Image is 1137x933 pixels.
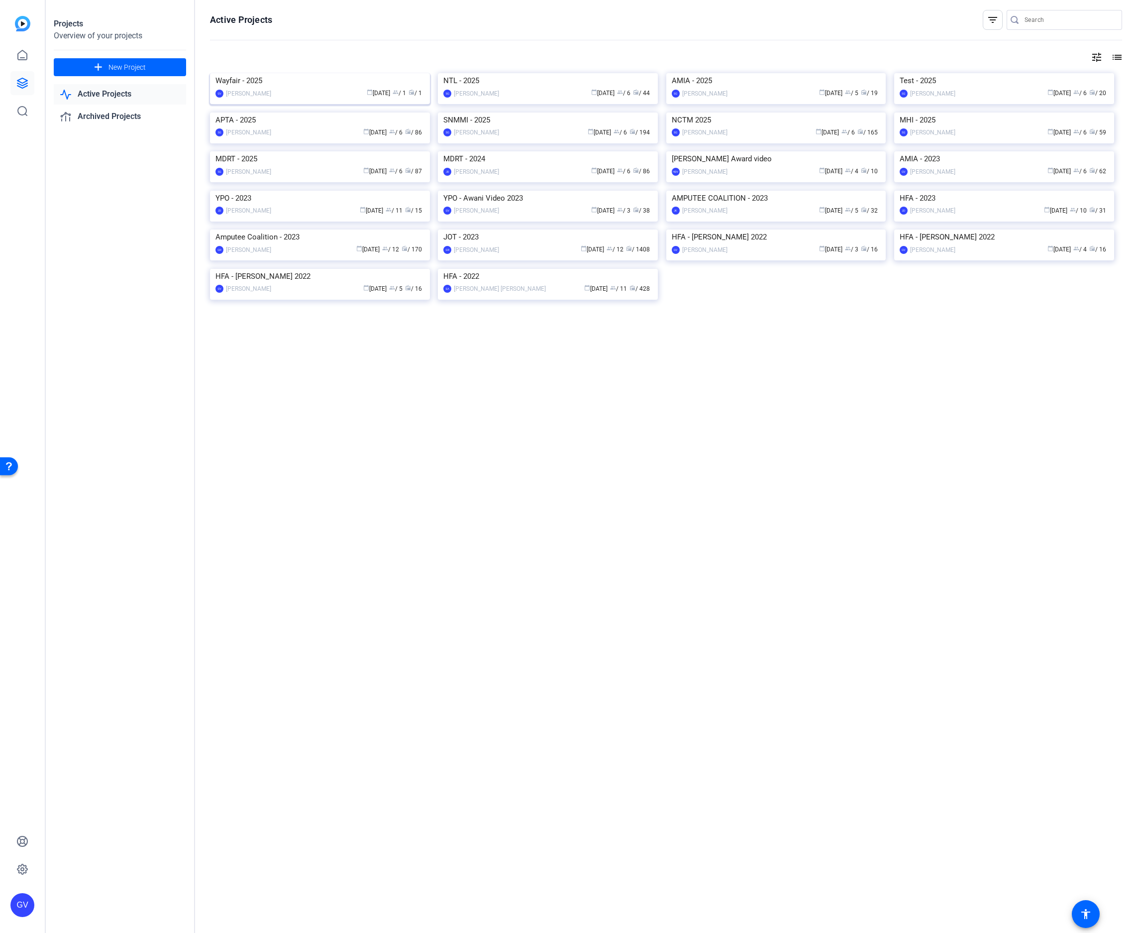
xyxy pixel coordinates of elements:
[845,207,851,213] span: group
[367,89,373,95] span: calendar_today
[861,168,878,175] span: / 10
[1073,90,1087,97] span: / 6
[1025,14,1114,26] input: Search
[389,167,395,173] span: group
[405,128,411,134] span: radio
[54,107,186,127] a: Archived Projects
[443,230,652,244] div: JOT - 2023
[382,246,399,253] span: / 12
[591,89,597,95] span: calendar_today
[633,167,639,173] span: radio
[900,73,1109,88] div: Test - 2025
[581,245,587,251] span: calendar_today
[633,90,650,97] span: / 44
[443,128,451,136] div: SG
[363,167,369,173] span: calendar_today
[386,207,392,213] span: group
[845,207,858,214] span: / 5
[405,207,411,213] span: radio
[409,89,414,95] span: radio
[1073,168,1087,175] span: / 6
[215,128,223,136] div: SG
[1089,167,1095,173] span: radio
[900,151,1109,166] div: AMIA - 2023
[861,167,867,173] span: radio
[1089,168,1106,175] span: / 62
[405,167,411,173] span: radio
[861,90,878,97] span: / 19
[861,246,878,253] span: / 16
[92,61,104,74] mat-icon: add
[841,129,855,136] span: / 6
[226,127,271,137] div: [PERSON_NAME]
[910,245,955,255] div: [PERSON_NAME]
[682,245,727,255] div: [PERSON_NAME]
[215,73,424,88] div: Wayfair - 2025
[614,128,620,134] span: group
[607,246,623,253] span: / 12
[614,129,627,136] span: / 6
[402,245,408,251] span: radio
[861,245,867,251] span: radio
[819,207,825,213] span: calendar_today
[215,269,424,284] div: HFA - [PERSON_NAME] 2022
[360,207,383,214] span: [DATE]
[588,129,611,136] span: [DATE]
[215,90,223,98] div: GV
[819,89,825,95] span: calendar_today
[672,113,881,127] div: NCTM 2025
[1073,167,1079,173] span: group
[845,167,851,173] span: group
[454,206,499,216] div: [PERSON_NAME]
[1047,90,1071,97] span: [DATE]
[845,90,858,97] span: / 5
[54,58,186,76] button: New Project
[386,207,403,214] span: / 11
[672,90,680,98] div: SG
[1110,51,1122,63] mat-icon: list
[443,191,652,206] div: YPO - Awani Video 2023
[633,168,650,175] span: / 86
[226,167,271,177] div: [PERSON_NAME]
[1047,168,1071,175] span: [DATE]
[861,207,867,213] span: radio
[682,167,727,177] div: [PERSON_NAME]
[389,285,403,292] span: / 5
[819,246,842,253] span: [DATE]
[591,167,597,173] span: calendar_today
[367,90,390,97] span: [DATE]
[857,129,878,136] span: / 165
[845,89,851,95] span: group
[215,191,424,206] div: YPO - 2023
[1073,246,1087,253] span: / 4
[226,284,271,294] div: [PERSON_NAME]
[1091,51,1103,63] mat-icon: tune
[617,90,630,97] span: / 6
[443,168,451,176] div: JD
[819,245,825,251] span: calendar_today
[1089,245,1095,251] span: radio
[1044,207,1067,214] span: [DATE]
[389,168,403,175] span: / 6
[54,18,186,30] div: Projects
[402,246,422,253] span: / 170
[15,16,30,31] img: blue-gradient.svg
[443,151,652,166] div: MDRT - 2024
[672,73,881,88] div: AMIA - 2025
[900,230,1109,244] div: HFA - [PERSON_NAME] 2022
[987,14,999,26] mat-icon: filter_list
[626,246,650,253] span: / 1408
[910,127,955,137] div: [PERSON_NAME]
[591,90,615,97] span: [DATE]
[588,128,594,134] span: calendar_today
[1073,128,1079,134] span: group
[672,246,680,254] div: GV
[215,285,223,293] div: GV
[910,89,955,99] div: [PERSON_NAME]
[1089,128,1095,134] span: radio
[215,246,223,254] div: GR
[857,128,863,134] span: radio
[405,129,422,136] span: / 86
[591,207,597,213] span: calendar_today
[617,167,623,173] span: group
